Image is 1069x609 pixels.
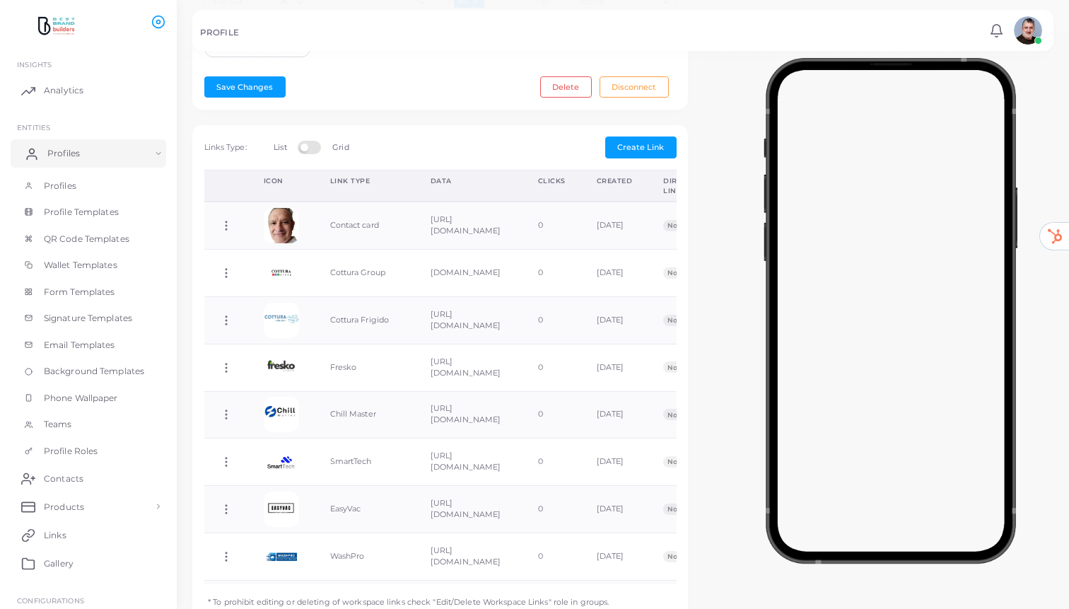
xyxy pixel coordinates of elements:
div: Link Type [330,176,399,186]
td: Fresko [315,344,415,391]
img: 29ee9a9c-2402-44fd-97c4-04e37d85396e-1759846354167.png [264,350,299,385]
a: Teams [11,411,166,438]
a: Contacts [11,464,166,492]
td: [DATE] [581,486,648,533]
td: Chill Master [315,391,415,439]
span: ENTITIES [17,123,50,132]
div: Clicks [538,176,566,186]
td: [DATE] [581,202,648,249]
button: Delete [540,76,592,98]
span: No [663,267,681,279]
span: Analytics [44,84,83,97]
span: No [663,456,681,468]
span: No [663,504,681,515]
span: No [663,551,681,562]
span: Wallet Templates [44,259,117,272]
span: No [663,220,681,231]
td: [DOMAIN_NAME] [415,250,522,297]
a: QR Code Templates [11,226,166,253]
a: Background Templates [11,358,166,385]
span: Signature Templates [44,312,132,325]
a: Profile Templates [11,199,166,226]
td: [URL][DOMAIN_NAME] [415,202,522,249]
td: [DATE] [581,533,648,580]
a: Phone Wallpaper [11,385,166,412]
p: * To prohibit editing or deleting of workspace links check "Edit/Delete Workspace Links" role in ... [197,584,609,608]
td: EasyVac [315,486,415,533]
img: 29ee9a9c-2402-44fd-97c4-04e37d85396e-1759846564954.png [264,397,299,432]
span: INSIGHTS [17,60,52,69]
div: Data [431,176,507,186]
button: Disconnect [600,76,669,98]
span: Teams [44,418,72,431]
a: Form Templates [11,279,166,306]
a: Analytics [11,76,166,105]
span: No [663,315,681,326]
td: [URL][DOMAIN_NAME] [415,344,522,391]
img: logo [13,13,91,40]
td: Contact card [315,202,415,249]
a: Email Templates [11,332,166,359]
td: [DATE] [581,250,648,297]
td: 0 [522,344,581,391]
span: QR Code Templates [44,233,129,245]
span: Create Link [617,142,664,152]
h5: PROFILE [200,28,239,37]
img: 29ee9a9c-2402-44fd-97c4-04e37d85396e-1759846305158.png [264,303,299,338]
td: [URL][DOMAIN_NAME] [415,533,522,580]
a: Signature Templates [11,305,166,332]
td: 0 [522,486,581,533]
a: Products [11,492,166,521]
td: Cottura Frigido [315,296,415,344]
span: Form Templates [44,286,115,298]
span: Links [44,529,66,542]
a: avatar [1010,16,1046,45]
span: Links Type: [204,142,247,152]
td: 0 [522,439,581,486]
img: 29ee9a9c-2402-44fd-97c4-04e37d85396e-1759847505787.png [264,539,299,574]
div: Icon [264,176,299,186]
a: Profile Roles [11,438,166,465]
td: Cottura Group [315,250,415,297]
div: Created [597,176,633,186]
span: No [663,409,681,420]
td: [DATE] [581,344,648,391]
td: [DATE] [581,391,648,439]
td: [DATE] [581,439,648,486]
a: Wallet Templates [11,252,166,279]
span: Products [44,501,84,514]
span: Gallery [44,557,74,570]
td: [DATE] [581,296,648,344]
td: SmartTech [315,439,415,486]
td: [URL][DOMAIN_NAME] [415,439,522,486]
a: Gallery [11,549,166,577]
img: 29ee9a9c-2402-44fd-97c4-04e37d85396e-1759847156330.png [264,444,299,480]
span: Profiles [44,180,76,192]
div: Direct Link [663,176,691,195]
span: Background Templates [44,365,144,378]
img: 29ee9a9c-2402-44fd-97c4-04e37d85396e-1759847096928.png [264,208,299,243]
label: Grid [332,142,349,153]
span: Profile Roles [44,445,98,458]
td: [URL][DOMAIN_NAME] [415,486,522,533]
span: Contacts [44,472,83,485]
span: Profiles [47,147,80,160]
td: [URL][DOMAIN_NAME] [415,296,522,344]
td: 0 [522,202,581,249]
td: 0 [522,533,581,580]
td: 0 [522,250,581,297]
img: phone-mock.b55596b7.png [764,58,1017,564]
td: [URL][DOMAIN_NAME] [415,391,522,439]
img: avatar [1014,16,1042,45]
td: 0 [522,391,581,439]
span: Phone Wallpaper [44,392,118,405]
th: Action [204,170,248,202]
label: List [274,142,286,153]
span: Email Templates [44,339,115,352]
img: 29ee9a9c-2402-44fd-97c4-04e37d85396e-1759846067187.png [264,255,299,291]
button: Create Link [605,137,677,158]
td: WashPro [315,533,415,580]
span: Profile Templates [44,206,119,219]
td: 0 [522,296,581,344]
